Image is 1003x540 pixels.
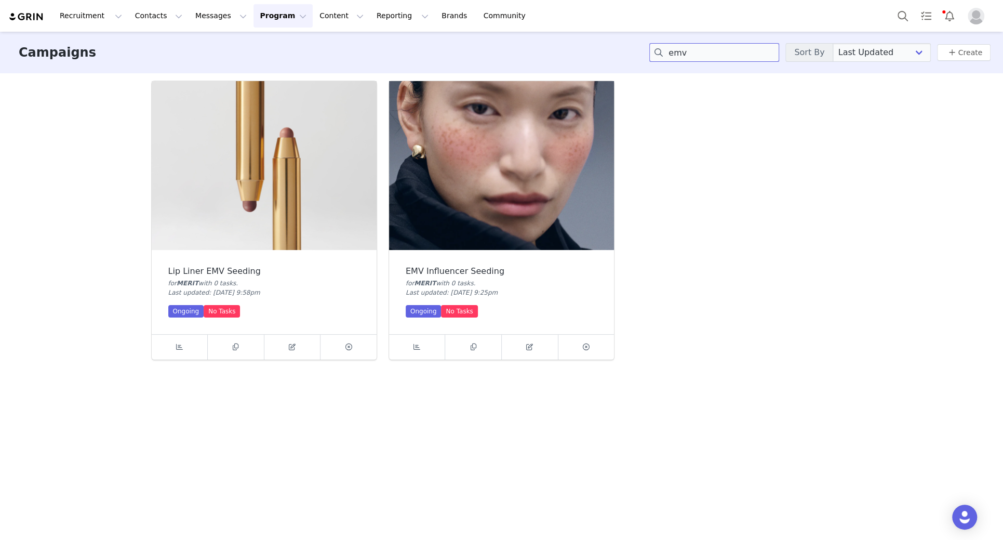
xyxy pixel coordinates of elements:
a: Tasks [915,4,938,28]
img: placeholder-profile.jpg [968,8,984,24]
span: MERIT [177,280,198,287]
div: Last updated: [DATE] 9:25pm [406,288,597,297]
img: grin logo [8,12,45,22]
span: s [233,280,236,287]
a: Brands [435,4,476,28]
button: Messages [189,4,253,28]
button: Contacts [129,4,189,28]
input: Search campaigns [649,43,779,62]
a: Community [477,4,537,28]
button: Recruitment [54,4,128,28]
div: No Tasks [441,305,477,318]
button: Search [891,4,914,28]
div: Open Intercom Messenger [952,505,977,530]
span: MERIT [414,280,436,287]
div: No Tasks [204,305,240,318]
div: Last updated: [DATE] 9:58pm [168,288,360,297]
button: Program [253,4,313,28]
span: s [470,280,473,287]
button: Reporting [370,4,435,28]
a: Create [945,46,982,59]
div: for with 0 task . [168,279,360,288]
button: Notifications [938,4,961,28]
div: Lip Liner EMV Seeding [168,267,360,276]
div: for with 0 task . [406,279,597,288]
div: Ongoing [168,305,204,318]
div: EMV Influencer Seeding [406,267,597,276]
button: Create [937,44,991,61]
img: EMV Influencer Seeding [389,81,614,250]
button: Profile [961,8,995,24]
img: Lip Liner EMV Seeding [152,81,377,250]
h3: Campaigns [19,43,96,62]
div: Ongoing [406,305,442,318]
button: Content [313,4,370,28]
